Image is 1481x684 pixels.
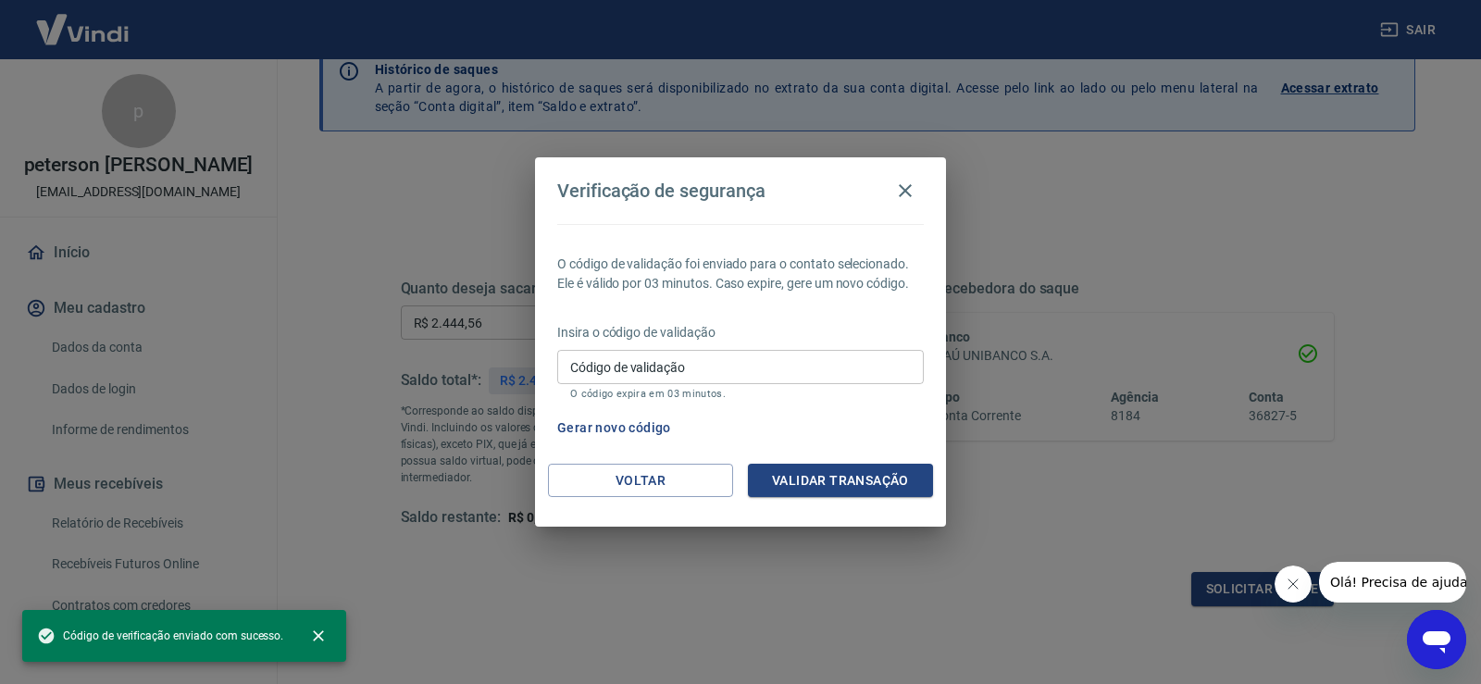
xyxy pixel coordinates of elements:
button: Validar transação [748,464,933,498]
button: Voltar [548,464,733,498]
iframe: Fechar mensagem [1275,566,1312,603]
button: close [298,616,339,656]
h4: Verificação de segurança [557,180,765,202]
p: Insira o código de validação [557,323,924,342]
button: Gerar novo código [550,411,678,445]
iframe: Mensagem da empresa [1319,562,1466,603]
p: O código expira em 03 minutos. [570,388,911,400]
iframe: Botão para abrir a janela de mensagens [1407,610,1466,669]
span: Olá! Precisa de ajuda? [11,13,156,28]
p: O código de validação foi enviado para o contato selecionado. Ele é válido por 03 minutos. Caso e... [557,255,924,293]
span: Código de verificação enviado com sucesso. [37,627,283,645]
